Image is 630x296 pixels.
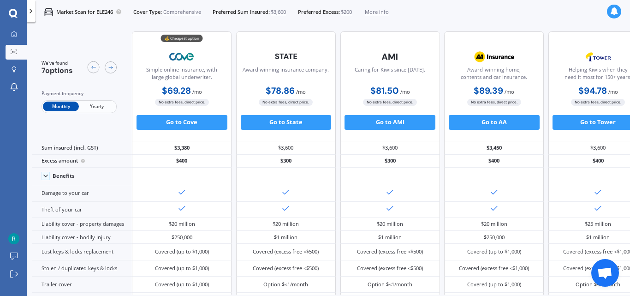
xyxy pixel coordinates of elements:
[32,218,132,231] div: Liability cover - property damages
[56,8,113,16] p: Market Scan for ELE246
[32,185,132,201] div: Damage to your car
[467,248,521,255] div: Covered (up to $1,000)
[169,220,195,228] div: $20 million
[32,141,132,154] div: Sum insured (incl. GST)
[298,8,340,16] span: Preferred Excess:
[608,88,618,95] span: / mo
[253,248,319,255] div: Covered (excess free <$500)
[467,99,521,106] span: No extra fees, direct price.
[192,88,202,95] span: / mo
[368,281,412,288] div: Option $<1/month
[400,88,410,95] span: / mo
[467,281,521,288] div: Covered (up to $1,000)
[79,102,115,111] span: Yearly
[571,99,625,106] span: No extra fees, direct price.
[377,220,403,228] div: $20 million
[266,85,295,97] b: $78.86
[586,234,610,241] div: $1 million
[365,8,389,16] span: More info
[53,173,75,179] div: Benefits
[505,88,514,95] span: / mo
[340,141,440,154] div: $3,600
[236,155,336,168] div: $300
[241,115,332,130] button: Go to State
[345,115,435,130] button: Go to AMI
[42,66,73,75] span: 7 options
[271,8,286,16] span: $3,600
[32,260,132,277] div: Stolen / duplicated keys & locks
[363,99,417,106] span: No extra fees, direct price.
[370,85,399,97] b: $81.50
[8,233,19,244] img: ACg8ocIeETmzd8oBUolZ8ahYfpo2zzjutRXDKo6JEfQ2iMag36lo=s96-c
[42,90,117,97] div: Payment frequency
[155,99,209,106] span: No extra fees, direct price.
[578,85,607,97] b: $94.78
[444,141,544,154] div: $3,450
[253,265,319,272] div: Covered (excess free <$500)
[470,48,518,66] img: AA.webp
[155,281,209,288] div: Covered (up to $1,000)
[163,8,201,16] span: Comprehensive
[132,141,232,154] div: $3,380
[449,115,540,130] button: Go to AA
[262,48,310,65] img: State-text-1.webp
[44,7,53,16] img: car.f15378c7a67c060ca3f3.svg
[296,88,306,95] span: / mo
[32,155,132,168] div: Excess amount
[138,66,225,85] div: Simple online insurance, with large global underwriter.
[137,115,227,130] button: Go to Cove
[263,281,308,288] div: Option $<1/month
[444,155,544,168] div: $400
[213,8,270,16] span: Preferred Sum Insured:
[484,234,505,241] div: $250,000
[585,220,611,228] div: $25 million
[158,48,207,66] img: Cove.webp
[161,35,203,42] div: 💰 Cheapest option
[357,265,423,272] div: Covered (excess free <$500)
[474,85,503,97] b: $89.39
[32,277,132,293] div: Trailer cover
[132,155,232,168] div: $400
[32,231,132,244] div: Liability cover - bodily injury
[459,265,529,272] div: Covered (excess free <$1,000)
[574,48,623,66] img: Tower.webp
[243,66,329,85] div: Award winning insurance company.
[133,8,162,16] span: Cover Type:
[42,60,73,66] span: We've found
[32,244,132,260] div: Lost keys & locks replacement
[481,220,507,228] div: $20 million
[273,220,299,228] div: $20 million
[366,48,415,66] img: AMI-text-1.webp
[451,66,537,85] div: Award-winning home, contents and car insurance.
[259,99,313,106] span: No extra fees, direct price.
[355,66,425,85] div: Caring for Kiwis since [DATE].
[576,281,620,288] div: Option $<8/month
[378,234,402,241] div: $1 million
[591,259,619,287] a: Open chat
[43,102,79,111] span: Monthly
[155,248,209,255] div: Covered (up to $1,000)
[32,202,132,218] div: Theft of your car
[341,8,352,16] span: $200
[340,155,440,168] div: $300
[274,234,297,241] div: $1 million
[236,141,336,154] div: $3,600
[155,265,209,272] div: Covered (up to $1,000)
[162,85,191,97] b: $69.28
[357,248,423,255] div: Covered (excess free <$500)
[172,234,192,241] div: $250,000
